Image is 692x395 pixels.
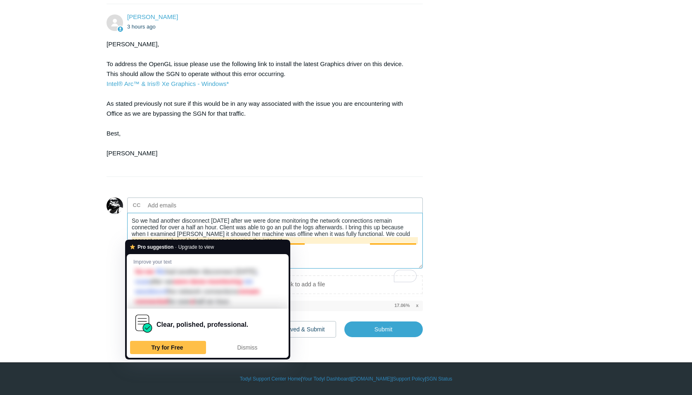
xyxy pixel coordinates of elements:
span: Kris Haire [127,13,178,20]
input: Add emails [145,199,233,212]
a: Support Policy [393,375,425,383]
time: 08/11/2025, 13:58 [127,24,156,30]
a: [DOMAIN_NAME] [352,375,391,383]
button: Mark as solved & Submit [249,321,337,338]
span: x [416,302,418,309]
a: Intel® Arc™ & Iris® Xe Graphics - Windows* [107,80,229,87]
div: | | | | [107,375,585,383]
input: Submit [344,321,423,337]
textarea: To enrich screen reader interactions, please activate Accessibility in Grammarly extension settings [127,213,423,269]
a: [PERSON_NAME] [127,13,178,20]
a: Your Todyl Dashboard [302,375,351,383]
span: 17.06% [394,302,410,309]
a: SGN Status [426,375,452,383]
a: Todyl Support Center Home [240,375,301,383]
label: CC [133,199,141,212]
div: [PERSON_NAME], To address the OpenGL issue please use the following link to install the latest Gr... [107,39,415,168]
